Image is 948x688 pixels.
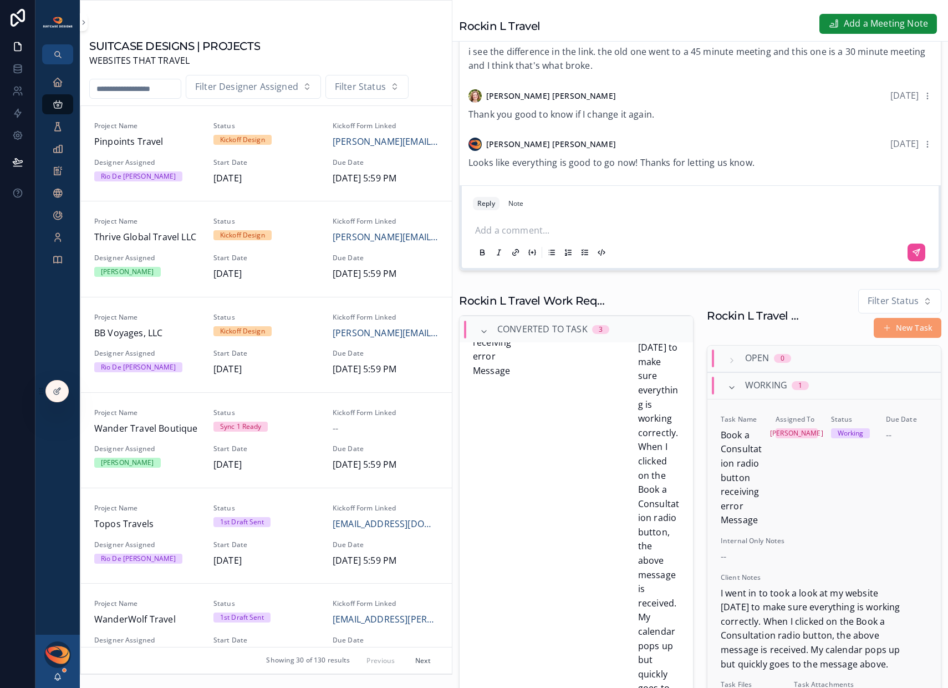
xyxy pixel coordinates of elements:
[721,428,762,528] span: Book a Consultation radio button receiving error Message
[335,80,386,94] span: Filter Status
[101,554,176,564] div: Rio De [PERSON_NAME]
[459,18,541,34] h1: Rockin L Travel
[707,308,802,323] h1: Rockin L Travel Tasks
[94,254,200,262] span: Designer Assigned
[333,122,439,130] span: Kickoff Form Linked
[333,313,439,322] span: Kickoff Form Linked
[89,54,260,68] span: WEBSITES THAT TRAVEL
[220,230,265,240] div: Kickoff Design
[333,267,439,281] span: [DATE] 5:59 PM
[333,504,439,513] span: Kickoff Form Linked
[874,318,941,338] button: New Task
[890,89,919,102] span: [DATE]
[213,408,319,417] span: Status
[333,230,439,245] a: [PERSON_NAME][EMAIL_ADDRESS][DOMAIN_NAME]
[101,171,176,181] div: Rio De [PERSON_NAME]
[333,217,439,226] span: Kickoff Form Linked
[798,381,802,390] div: 1
[819,14,937,34] button: Add a Meeting Note
[42,16,73,28] img: App logo
[886,428,891,443] span: --
[213,313,319,322] span: Status
[81,488,452,583] a: Project NameTopos TravelsStatus1st Draft SentKickoff Form Linked[EMAIL_ADDRESS][DOMAIN_NAME]Desig...
[186,75,321,99] button: Select Button
[94,504,200,513] span: Project Name
[94,349,200,358] span: Designer Assigned
[333,458,439,472] span: [DATE] 5:59 PM
[333,599,439,608] span: Kickoff Form Linked
[407,652,439,669] button: Next
[459,293,610,308] h1: Rockin L Travel Work Requests
[333,254,439,262] span: Due Date
[468,108,654,120] span: Thank you good to know if I change it again.
[721,573,927,582] span: Client Notes
[213,362,319,377] span: [DATE]
[844,17,928,31] span: Add a Meeting Note
[776,415,817,424] span: Assigned To
[325,75,409,99] button: Select Button
[101,458,154,468] div: [PERSON_NAME]
[213,122,319,130] span: Status
[333,171,439,186] span: [DATE] 5:59 PM
[333,135,439,149] a: [PERSON_NAME][EMAIL_ADDRESS][DOMAIN_NAME]
[81,392,452,488] a: Project NameWander Travel BoutiqueStatusSync 1 ReadyKickoff Form Linked--Designer Assigned[PERSON...
[213,554,319,568] span: [DATE]
[81,583,452,679] a: Project NameWanderWolf TravelStatus1st Draft SentKickoff Form Linked[EMAIL_ADDRESS][PERSON_NAME][...
[497,322,588,337] span: Converted to Task
[333,636,439,645] span: Due Date
[81,201,452,296] a: Project NameThrive Global Travel LLCStatusKickoff DesignKickoff Form Linked[PERSON_NAME][EMAIL_AD...
[721,415,762,424] span: Task Name
[94,613,200,627] span: WanderWolf Travel
[213,217,319,226] span: Status
[745,378,787,393] span: Working
[94,408,200,417] span: Project Name
[101,362,176,372] div: Rio De [PERSON_NAME]
[213,599,319,608] span: Status
[333,554,439,568] span: [DATE] 5:59 PM
[94,313,200,322] span: Project Name
[868,294,919,308] span: Filter Status
[213,267,319,281] span: [DATE]
[220,613,264,623] div: 1st Draft Sent
[721,537,927,545] span: Internal Only Notes
[886,415,927,424] span: Due Date
[890,138,919,150] span: [DATE]
[721,550,726,564] span: --
[213,444,319,453] span: Start Date
[94,158,200,167] span: Designer Assigned
[333,540,439,549] span: Due Date
[266,656,350,665] span: Showing 30 of 130 results
[94,122,200,130] span: Project Name
[213,254,319,262] span: Start Date
[745,351,769,366] span: Open
[486,139,616,150] span: [PERSON_NAME] [PERSON_NAME]
[81,106,452,201] a: Project NamePinpoints TravelStatusKickoff DesignKickoff Form Linked[PERSON_NAME][EMAIL_ADDRESS][D...
[504,197,528,210] button: Note
[94,230,200,245] span: Thrive Global Travel LLC
[333,517,439,532] span: [EMAIL_ADDRESS][DOMAIN_NAME]
[94,135,200,149] span: Pinpoints Travel
[468,156,755,169] span: Looks like everything is good to go now! Thanks for letting us know.
[101,267,154,277] div: [PERSON_NAME]
[858,289,941,313] button: Select Button
[94,217,200,226] span: Project Name
[838,428,864,438] div: Working
[333,422,338,436] span: --
[721,586,927,672] span: I went in to took a look at my website [DATE] to make sure everything is working correctly. When ...
[333,158,439,167] span: Due Date
[94,444,200,453] span: Designer Assigned
[213,636,319,645] span: Start Date
[81,297,452,392] a: Project NameBB Voyages, LLCStatusKickoff DesignKickoff Form Linked[PERSON_NAME][EMAIL_ADDRESS][DO...
[220,517,264,527] div: 1st Draft Sent
[781,354,784,363] div: 0
[468,45,925,72] span: i see the difference in the link. the old one went to a 45 minute meeting and this one is a 30 mi...
[333,362,439,377] span: [DATE] 5:59 PM
[333,613,439,627] a: [EMAIL_ADDRESS][PERSON_NAME][DOMAIN_NAME]
[94,326,200,341] span: BB Voyages, LLC
[213,540,319,549] span: Start Date
[213,458,319,472] span: [DATE]
[333,444,439,453] span: Due Date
